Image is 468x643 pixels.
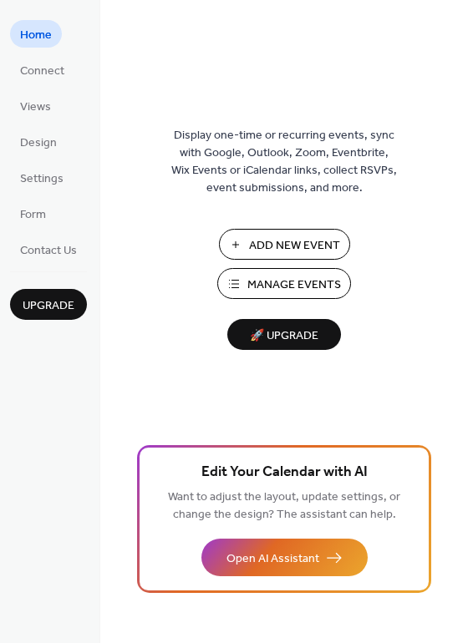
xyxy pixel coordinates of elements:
[249,237,340,255] span: Add New Event
[20,134,57,152] span: Design
[20,206,46,224] span: Form
[10,289,87,320] button: Upgrade
[10,56,74,84] a: Connect
[201,461,368,484] span: Edit Your Calendar with AI
[20,170,64,188] span: Settings
[201,539,368,576] button: Open AI Assistant
[217,268,351,299] button: Manage Events
[226,550,319,568] span: Open AI Assistant
[20,242,77,260] span: Contact Us
[237,325,331,347] span: 🚀 Upgrade
[247,276,341,294] span: Manage Events
[10,235,87,263] a: Contact Us
[20,27,52,44] span: Home
[10,92,61,119] a: Views
[227,319,341,350] button: 🚀 Upgrade
[219,229,350,260] button: Add New Event
[10,164,74,191] a: Settings
[20,63,64,80] span: Connect
[20,99,51,116] span: Views
[171,127,397,197] span: Display one-time or recurring events, sync with Google, Outlook, Zoom, Eventbrite, Wix Events or ...
[10,200,56,227] a: Form
[10,20,62,48] a: Home
[10,128,67,155] a: Design
[23,297,74,315] span: Upgrade
[168,486,400,526] span: Want to adjust the layout, update settings, or change the design? The assistant can help.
